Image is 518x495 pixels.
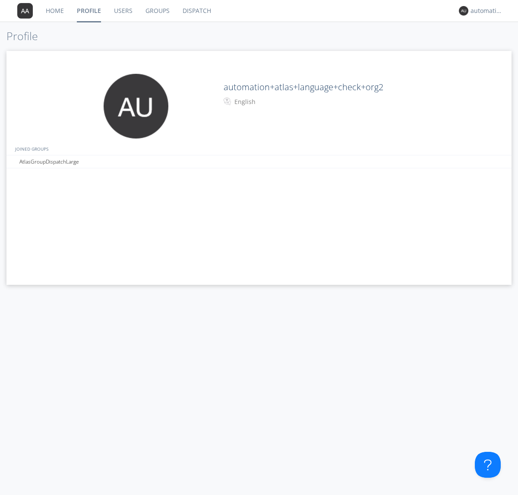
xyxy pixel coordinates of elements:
img: In groups with Translation enabled, your messages will be automatically translated to and from th... [224,96,232,107]
div: automation+atlas+language+check+org2 [471,6,503,15]
iframe: Toggle Customer Support [475,452,501,478]
h2: automation+atlas+language+check+org2 [224,82,463,92]
img: 373638.png [104,74,168,139]
img: 373638.png [17,3,33,19]
h1: Profile [6,30,512,42]
div: English [234,98,306,106]
div: JOINED GROUPS [13,142,509,155]
img: 373638.png [459,6,468,16]
div: AtlasGroupDispatchLarge [17,155,263,168]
